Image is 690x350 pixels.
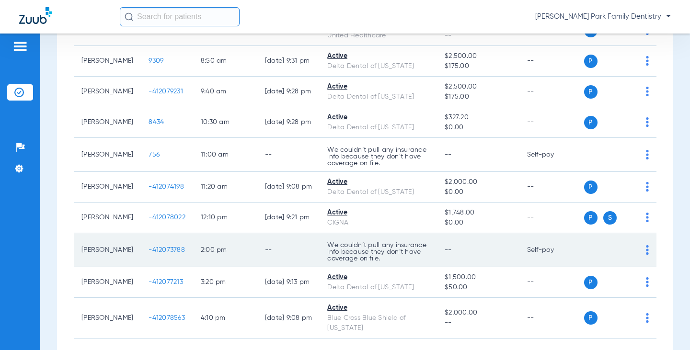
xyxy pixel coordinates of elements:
[193,138,257,172] td: 11:00 AM
[603,211,617,225] span: S
[519,267,584,298] td: --
[327,177,429,187] div: Active
[74,138,141,172] td: [PERSON_NAME]
[519,172,584,203] td: --
[149,151,160,158] span: 756
[445,318,511,328] span: --
[193,233,257,267] td: 2:00 PM
[445,113,511,123] span: $327.20
[149,183,184,190] span: -412074198
[257,46,320,77] td: [DATE] 9:31 PM
[519,203,584,233] td: --
[257,298,320,339] td: [DATE] 9:08 PM
[74,107,141,138] td: [PERSON_NAME]
[584,55,598,68] span: P
[519,46,584,77] td: --
[327,31,429,41] div: United Healthcare
[646,56,649,66] img: group-dot-blue.svg
[445,177,511,187] span: $2,000.00
[193,77,257,107] td: 9:40 AM
[327,61,429,71] div: Delta Dental of [US_STATE]
[519,107,584,138] td: --
[193,46,257,77] td: 8:50 AM
[519,77,584,107] td: --
[74,77,141,107] td: [PERSON_NAME]
[257,77,320,107] td: [DATE] 9:28 PM
[193,203,257,233] td: 12:10 PM
[74,267,141,298] td: [PERSON_NAME]
[19,7,52,24] img: Zuub Logo
[149,214,185,221] span: -412078022
[193,172,257,203] td: 11:20 AM
[327,51,429,61] div: Active
[327,187,429,197] div: Delta Dental of [US_STATE]
[646,150,649,159] img: group-dot-blue.svg
[149,315,185,321] span: -412078563
[257,138,320,172] td: --
[646,213,649,222] img: group-dot-blue.svg
[327,218,429,228] div: CIGNA
[74,233,141,267] td: [PERSON_NAME]
[149,247,185,253] span: -412073788
[327,82,429,92] div: Active
[646,117,649,127] img: group-dot-blue.svg
[445,123,511,133] span: $0.00
[327,113,429,123] div: Active
[584,211,598,225] span: P
[445,82,511,92] span: $2,500.00
[74,172,141,203] td: [PERSON_NAME]
[445,31,511,41] span: --
[327,147,429,167] p: We couldn’t pull any insurance info because they don’t have coverage on file.
[74,298,141,339] td: [PERSON_NAME]
[445,187,511,197] span: $0.00
[149,57,163,64] span: 9309
[12,41,28,52] img: hamburger-icon
[646,182,649,192] img: group-dot-blue.svg
[257,233,320,267] td: --
[327,282,429,293] div: Delta Dental of [US_STATE]
[445,218,511,228] span: $0.00
[535,12,671,22] span: [PERSON_NAME] Park Family Dentistry
[149,279,183,285] span: -412077213
[646,245,649,255] img: group-dot-blue.svg
[120,7,240,26] input: Search for patients
[519,298,584,339] td: --
[327,272,429,282] div: Active
[584,181,598,194] span: P
[149,88,183,95] span: -412079231
[193,298,257,339] td: 4:10 PM
[327,123,429,133] div: Delta Dental of [US_STATE]
[646,87,649,96] img: group-dot-blue.svg
[149,119,164,125] span: 8434
[584,85,598,99] span: P
[257,107,320,138] td: [DATE] 9:28 PM
[584,276,598,289] span: P
[327,92,429,102] div: Delta Dental of [US_STATE]
[327,208,429,218] div: Active
[327,313,429,333] div: Blue Cross Blue Shield of [US_STATE]
[125,12,133,21] img: Search Icon
[646,313,649,323] img: group-dot-blue.svg
[257,172,320,203] td: [DATE] 9:08 PM
[257,203,320,233] td: [DATE] 9:21 PM
[257,267,320,298] td: [DATE] 9:13 PM
[445,308,511,318] span: $2,000.00
[445,208,511,218] span: $1,748.00
[193,267,257,298] td: 3:20 PM
[193,107,257,138] td: 10:30 AM
[74,203,141,233] td: [PERSON_NAME]
[519,138,584,172] td: Self-pay
[445,92,511,102] span: $175.00
[445,247,452,253] span: --
[327,303,429,313] div: Active
[584,311,598,325] span: P
[445,61,511,71] span: $175.00
[519,233,584,267] td: Self-pay
[74,46,141,77] td: [PERSON_NAME]
[445,272,511,282] span: $1,500.00
[327,242,429,262] p: We couldn’t pull any insurance info because they don’t have coverage on file.
[646,277,649,287] img: group-dot-blue.svg
[445,151,452,158] span: --
[584,116,598,129] span: P
[445,51,511,61] span: $2,500.00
